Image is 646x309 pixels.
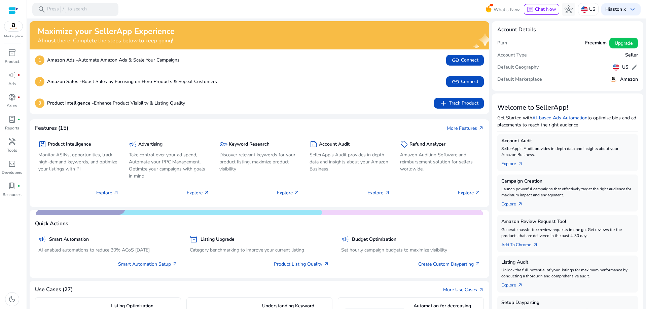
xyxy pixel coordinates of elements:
span: link [452,78,460,86]
a: Smart Automation Setup [118,261,178,268]
span: lab_profile [8,115,16,123]
img: us.svg [581,6,588,13]
span: campaign [341,235,349,243]
p: Sales [7,103,17,109]
span: keyboard_arrow_down [629,5,637,13]
p: Ads [8,81,16,87]
span: fiber_manual_record [17,96,20,99]
h2: Maximize your SellerApp Experience [38,27,175,36]
span: Connect [452,78,478,86]
h4: Features (15) [35,125,68,131]
h5: Keyword Research [229,142,270,147]
h5: Listing Audit [501,260,634,265]
p: Explore [458,189,480,196]
p: Explore [277,189,299,196]
p: Boost Sales by Focusing on Hero Products & Repeat Customers [47,78,217,85]
span: arrow_outward [533,242,538,247]
b: Amazon Sales - [47,78,82,85]
p: Take control over your ad spend, Automate your PPC Management, Optimize your campaigns with goals... [129,151,209,180]
span: arrow_outward [517,201,523,207]
h5: Campaign Creation [501,179,634,184]
a: Explorearrow_outward [501,198,528,207]
span: arrow_outward [172,261,178,267]
span: book_4 [8,182,16,190]
span: code_blocks [8,160,16,168]
p: Enhance Product Visibility & Listing Quality [47,100,185,107]
a: Explorearrow_outward [501,158,528,167]
p: Press to search [47,6,87,13]
span: key [219,140,227,148]
p: Discover relevant keywords for your product listing, maximize product visibility [219,151,300,172]
p: Monitor ASINs, opportunities, track high-demand keywords, and optimize your listings with PI [38,151,119,172]
h5: Seller [625,52,638,58]
h5: Freemium [585,40,607,46]
p: US [589,3,596,15]
p: Launch powerful campaigns that effectively target the right audience for maximum impact and engag... [501,186,634,198]
h5: Plan [497,40,507,46]
span: arrow_outward [478,287,484,293]
span: arrow_outward [113,190,119,195]
p: Explore [96,189,119,196]
span: handyman [8,138,16,146]
span: Track Product [439,99,478,107]
h3: Welcome to SellerApp! [497,104,638,112]
button: Upgrade [609,38,638,48]
p: Generate hassle-free review requests in one go. Get reviews for the products that are delivered i... [501,227,634,239]
span: link [452,56,460,64]
p: Explore [187,189,209,196]
p: Hi [605,7,626,12]
img: us.svg [613,64,619,71]
span: search [38,5,46,13]
p: 1 [35,55,44,65]
span: inventory_2 [190,235,198,243]
p: Tools [7,147,17,153]
button: addTrack Product [434,98,484,109]
h5: Account Type [497,52,527,58]
h5: Default Marketplace [497,77,542,82]
span: fiber_manual_record [17,185,20,187]
span: summarize [310,140,318,148]
span: arrow_outward [204,190,209,195]
span: inventory_2 [8,49,16,57]
b: aston x [610,6,626,12]
span: arrow_outward [475,261,480,267]
p: Resources [3,192,22,198]
p: AI enabled automations to reduce 30% ACoS [DATE] [38,246,178,254]
h5: Advertising [138,142,163,147]
a: AI-based Ads Automation [532,115,587,121]
h5: Setup Dayparting [501,300,634,306]
h5: Listing Upgrade [201,237,235,242]
b: Amazon Ads - [47,57,78,63]
b: Product Intelligence - [47,100,94,106]
span: campaign [129,140,137,148]
a: Create Custom Dayparting [418,261,480,268]
p: Product [5,59,19,65]
p: Amazon Auditing Software and reimbursement solution for sellers worldwide. [400,151,480,172]
span: arrow_outward [385,190,390,195]
span: What's New [494,4,520,15]
a: Add To Chrome [501,239,543,248]
img: amazon.svg [4,21,23,31]
button: hub [562,3,575,16]
span: fiber_manual_record [17,118,20,121]
span: sell [400,140,408,148]
p: Unlock the full potential of your listings for maximum performance by conducting a thorough and c... [501,267,634,279]
h5: Account Audit [319,142,350,147]
p: Marketplace [4,34,23,39]
a: Explorearrow_outward [501,279,528,288]
p: Get Started with to optimize bids and ad placements to reach the right audience [497,114,638,128]
span: Connect [452,56,478,64]
button: linkConnect [446,55,484,66]
p: Explore [367,189,390,196]
span: add [439,99,447,107]
span: arrow_outward [478,125,484,131]
button: linkConnect [446,76,484,87]
span: arrow_outward [517,282,523,288]
h5: Amazon [620,77,638,82]
h5: US [622,65,629,70]
p: Developers [2,169,22,176]
span: campaign [38,235,46,243]
a: More Featuresarrow_outward [447,125,484,132]
span: donut_small [8,93,16,101]
h4: Account Details [497,27,536,33]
